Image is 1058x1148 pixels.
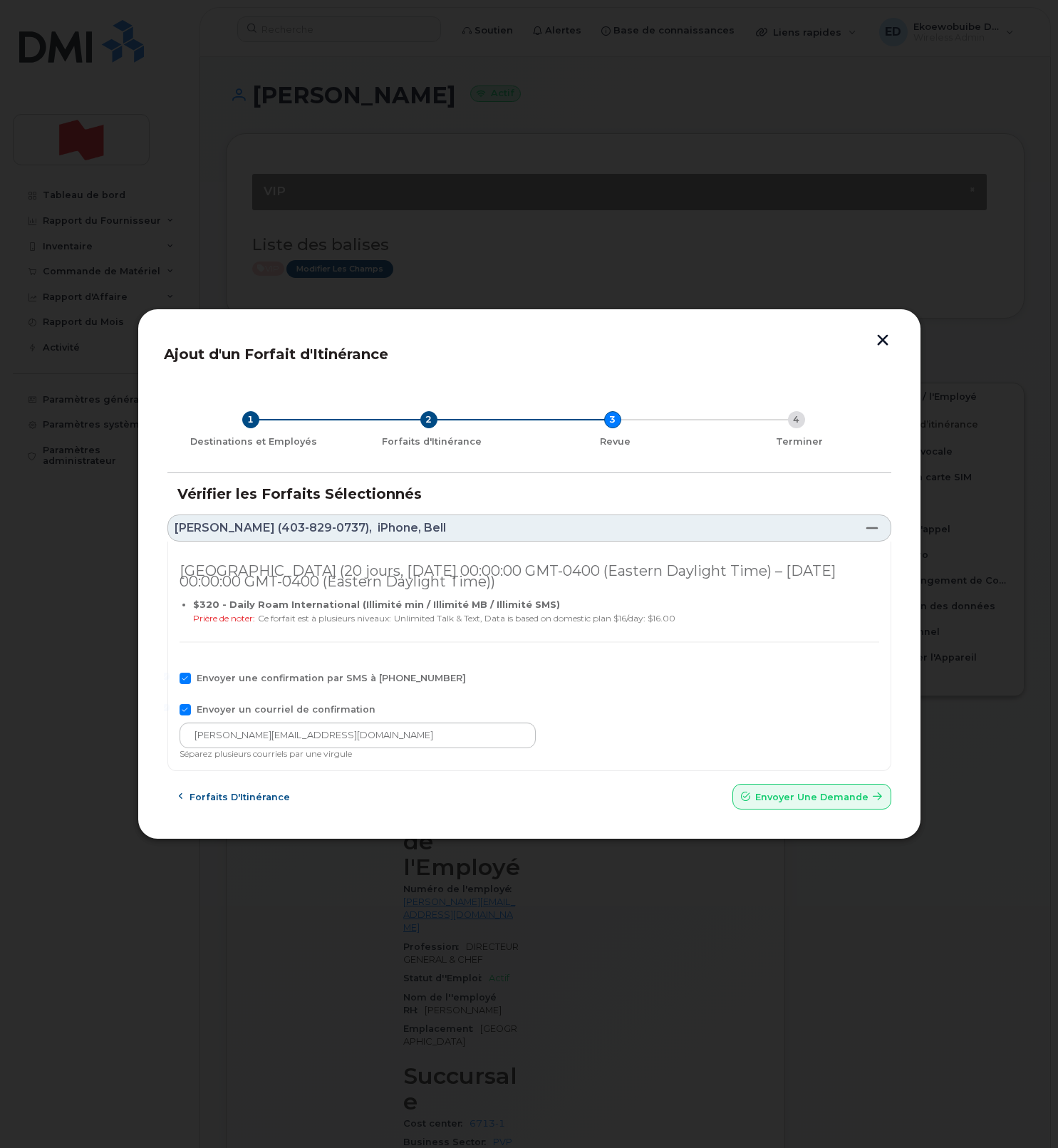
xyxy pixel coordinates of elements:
[173,436,334,448] div: Destinations et Employés
[242,411,259,428] div: 1
[755,790,868,804] span: Envoyer une Demande
[197,673,466,683] span: Envoyer une confirmation par SMS à [PHONE_NUMBER]
[167,784,303,810] button: Forfaits d'Itinérance
[197,704,375,715] span: Envoyer un courriel de confirmation
[175,522,372,534] span: [PERSON_NAME] (403-829-0737),
[732,784,891,810] button: Envoyer une Demande
[167,542,891,772] div: [PERSON_NAME] (403-829-0737),iPhone, Bell
[177,486,881,502] h3: Vérifier les Forfaits Sélectionnés
[394,613,675,624] span: Unlimited Talk & Text, Data is based on domestic plan $16/day: $16.00
[713,436,886,448] div: Terminer
[167,514,891,541] a: [PERSON_NAME] (403-829-0737),iPhone, Bell
[180,748,879,760] div: Séparez plusieurs courriels par une virgule
[788,411,805,428] div: 4
[180,566,879,588] div: [GEOGRAPHIC_DATA] (20 jours, [DATE] 00:00:00 GMT-0400 (Eastern Daylight Time) – [DATE] 00:00:00 G...
[193,613,255,624] span: Prière de noter:
[190,790,290,804] span: Forfaits d'Itinérance
[378,522,446,534] span: iPhone, Bell
[346,436,518,448] div: Forfaits d'Itinérance
[193,599,560,610] b: $320 - Daily Roam International (Illimité min / Illimité MB / Illimité SMS)
[180,723,536,748] input: Saisissez l'e-mail de confirmation
[164,346,388,363] span: Ajout d'un Forfait d'Itinérance
[258,613,391,624] span: Ce forfait est à plusieurs niveaux:
[420,411,437,428] div: 2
